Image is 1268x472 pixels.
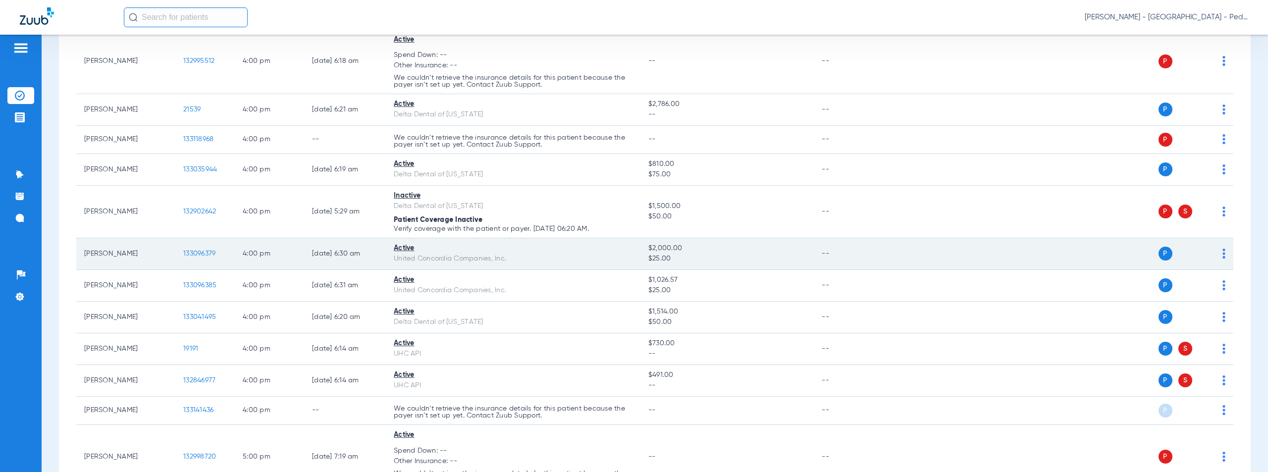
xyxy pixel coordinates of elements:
img: Search Icon [129,13,138,22]
td: -- [814,365,881,397]
div: Active [394,99,633,109]
span: -- [648,453,656,460]
div: Active [394,430,633,440]
div: United Concordia Companies, Inc. [394,285,633,296]
td: -- [304,126,386,154]
div: Inactive [394,191,633,201]
td: [PERSON_NAME] [76,397,175,425]
div: Active [394,307,633,317]
td: 4:00 PM [235,94,304,126]
td: 4:00 PM [235,333,304,365]
span: -- [648,57,656,64]
td: -- [814,29,881,94]
div: UHC API [394,349,633,359]
div: Delta Dental of [US_STATE] [394,169,633,180]
td: -- [814,302,881,333]
span: 133118968 [183,136,213,143]
td: -- [304,397,386,425]
td: -- [814,186,881,238]
span: -- [648,407,656,414]
span: P [1159,373,1172,387]
img: group-dot-blue.svg [1222,405,1225,415]
td: -- [814,154,881,186]
td: 4:00 PM [235,186,304,238]
td: 4:00 PM [235,126,304,154]
td: [PERSON_NAME] [76,238,175,270]
td: -- [814,397,881,425]
td: [PERSON_NAME] [76,154,175,186]
td: 4:00 PM [235,302,304,333]
span: -- [648,109,806,120]
td: [PERSON_NAME] [76,302,175,333]
div: Delta Dental of [US_STATE] [394,109,633,120]
img: Zuub Logo [20,7,54,25]
span: P [1159,404,1172,418]
input: Search for patients [124,7,248,27]
td: [PERSON_NAME] [76,333,175,365]
span: $50.00 [648,211,806,222]
span: Patient Coverage Inactive [394,216,482,223]
span: 132902642 [183,208,216,215]
div: Delta Dental of [US_STATE] [394,317,633,327]
span: S [1178,205,1192,218]
img: group-dot-blue.svg [1222,375,1225,385]
td: [DATE] 6:18 AM [304,29,386,94]
span: P [1159,247,1172,261]
div: Active [394,370,633,380]
td: -- [814,238,881,270]
span: $2,786.00 [648,99,806,109]
td: [DATE] 6:31 AM [304,270,386,302]
span: P [1159,205,1172,218]
div: Active [394,338,633,349]
div: UHC API [394,380,633,391]
span: $25.00 [648,254,806,264]
img: hamburger-icon [13,42,29,54]
div: Chat Widget [1218,424,1268,472]
td: 4:00 PM [235,29,304,94]
span: $1,514.00 [648,307,806,317]
span: P [1159,310,1172,324]
td: [DATE] 6:21 AM [304,94,386,126]
span: $1,500.00 [648,201,806,211]
img: group-dot-blue.svg [1222,249,1225,259]
span: $75.00 [648,169,806,180]
span: 133041495 [183,314,216,320]
td: [DATE] 6:14 AM [304,365,386,397]
span: $1,026.57 [648,275,806,285]
div: Active [394,159,633,169]
span: $491.00 [648,370,806,380]
td: -- [814,270,881,302]
span: P [1159,133,1172,147]
td: -- [814,94,881,126]
td: [PERSON_NAME] [76,365,175,397]
td: 4:00 PM [235,365,304,397]
img: group-dot-blue.svg [1222,344,1225,354]
p: Verify coverage with the patient or payer. [DATE] 06:20 AM. [394,225,633,232]
td: [PERSON_NAME] [76,186,175,238]
span: -- [648,380,806,391]
td: [DATE] 6:19 AM [304,154,386,186]
span: P [1159,450,1172,464]
td: -- [814,333,881,365]
span: [PERSON_NAME] - [GEOGRAPHIC_DATA] - Pedo | The Super Dentists [1085,12,1248,22]
span: 132995512 [183,57,214,64]
img: group-dot-blue.svg [1222,105,1225,114]
span: P [1159,54,1172,68]
span: 19191 [183,345,198,352]
td: [PERSON_NAME] [76,270,175,302]
span: S [1178,373,1192,387]
img: group-dot-blue.svg [1222,312,1225,322]
span: P [1159,103,1172,116]
span: P [1159,278,1172,292]
td: [PERSON_NAME] [76,29,175,94]
td: [DATE] 6:30 AM [304,238,386,270]
span: 133141436 [183,407,213,414]
img: group-dot-blue.svg [1222,207,1225,216]
span: P [1159,342,1172,356]
span: $25.00 [648,285,806,296]
div: Delta Dental of [US_STATE] [394,201,633,211]
td: 4:00 PM [235,397,304,425]
div: Active [394,243,633,254]
td: [PERSON_NAME] [76,126,175,154]
td: [DATE] 6:20 AM [304,302,386,333]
